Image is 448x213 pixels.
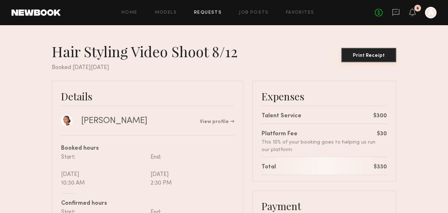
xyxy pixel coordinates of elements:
div: $330 [374,163,387,172]
a: Favorites [286,10,314,15]
div: Details [61,90,234,103]
div: Booked [DATE][DATE] [52,63,396,72]
div: This 10% of your booking goes to helping us run our platform [262,139,377,154]
div: Confirmed hours [61,199,234,208]
div: $300 [373,112,387,121]
div: Talent Service [262,112,301,121]
a: A [425,7,437,18]
div: 6 [416,6,419,10]
div: $30 [377,130,387,139]
div: Platform Fee [262,130,377,139]
div: End: [DATE] 2:30 PM [148,153,234,187]
a: Requests [194,10,222,15]
div: [PERSON_NAME] [81,115,147,126]
div: Hair Styling Video Shoot 8/12 [52,42,243,60]
div: Payment [262,200,387,212]
div: Start: [DATE] 10:30 AM [61,153,148,187]
a: Models [155,10,177,15]
a: Home [121,10,138,15]
div: Total [262,163,276,172]
a: Job Posts [239,10,269,15]
button: Print Receipt [341,48,396,62]
a: View profile [200,119,234,124]
div: Expenses [262,90,387,103]
div: Print Receipt [344,53,393,58]
div: Booked hours [61,144,234,153]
